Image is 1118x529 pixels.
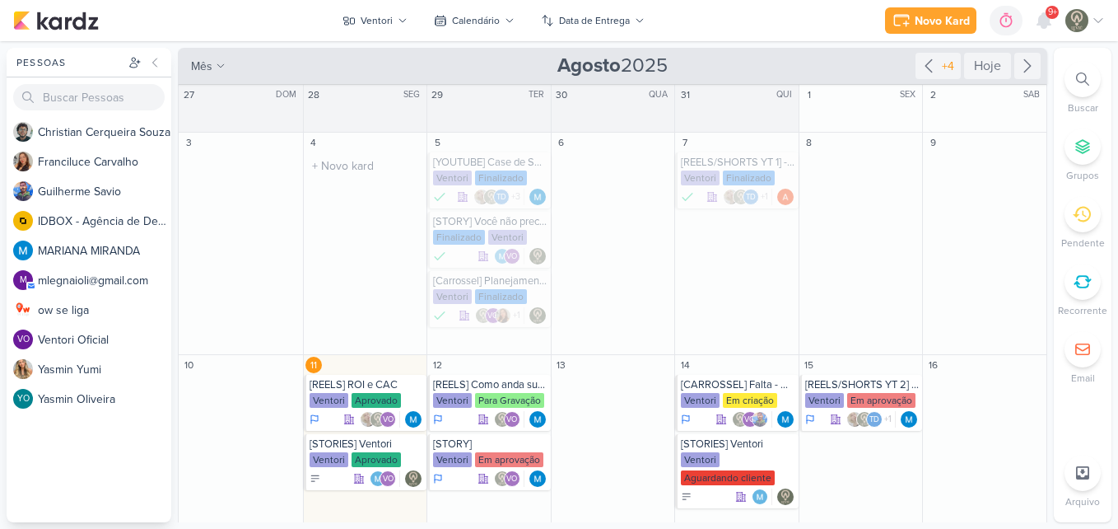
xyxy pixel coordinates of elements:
p: VO [17,335,30,344]
div: Thais de carvalho [866,411,883,428]
img: Guilherme Savio [752,411,768,428]
div: 27 [180,87,197,103]
span: +3 [510,190,520,204]
img: Leviê Agência de Marketing Digital [1065,9,1088,32]
div: Em aprovação [475,452,543,467]
img: Leviê Agência de Marketing Digital [494,411,510,428]
p: Buscar [1068,101,1098,115]
div: Colaboradores: Leviê Agência de Marketing Digital, Ventori Oficial, Franciluce Carvalho, Guilherm... [475,307,524,324]
li: Ctrl + F [1054,61,1111,115]
div: Responsável: MARIANA MIRANDA [529,411,546,428]
div: SEG [403,88,425,101]
img: Leviê Agência de Marketing Digital [483,189,500,205]
div: Em Andamento [805,413,815,426]
div: QUI [776,88,797,101]
div: Finalizado [433,307,446,324]
div: 2 [925,87,941,103]
div: [REELS/SHORTS YT 1] - Case de Sucesso [681,156,795,169]
div: Em Andamento [433,472,443,485]
img: kardz.app [13,11,99,30]
p: VO [506,475,517,484]
div: 9 [925,134,941,151]
p: Recorrente [1058,303,1107,318]
div: Ventori [681,452,720,467]
div: Yasmin Oliveira [13,389,33,409]
div: 29 [429,87,445,103]
img: IDBOX - Agência de Design [13,211,33,231]
div: SEX [900,88,920,101]
strong: Agosto [557,54,621,77]
img: MARIANA MIRANDA [901,411,917,428]
p: m [20,276,27,285]
span: mês [191,58,212,75]
div: Aprovado [352,393,401,408]
img: Leviê Agência de Marketing Digital [494,470,510,487]
img: Christian Cerqueira Souza [13,122,33,142]
img: MARIANA MIRANDA [752,489,768,505]
div: Ventori [805,393,844,408]
img: MARIANA MIRANDA [777,411,794,428]
div: Colaboradores: Sarah Violante, Leviê Agência de Marketing Digital, Ventori Oficial [360,411,400,428]
div: Y a s m i n Y u m i [38,361,171,378]
div: 7 [677,134,693,151]
img: MARIANA MIRANDA [529,470,546,487]
div: G u i l h e r m e S a v i o [38,183,171,200]
div: Responsável: Leviê Agência de Marketing Digital [777,489,794,505]
div: Pessoas [13,55,125,70]
div: 1 [801,87,818,103]
input: Buscar Pessoas [13,84,165,110]
div: Ventori Oficial [504,248,520,264]
div: TER [529,88,549,101]
img: Leviê Agência de Marketing Digital [529,248,546,264]
div: Hoje [964,53,1011,79]
div: 6 [553,134,570,151]
div: Ventori Oficial [504,411,520,428]
input: + Novo kard [307,156,424,176]
div: 30 [553,87,570,103]
div: Responsável: MARIANA MIRANDA [405,411,422,428]
p: VO [487,312,498,321]
img: Sarah Violante [360,411,376,428]
div: Para Gravação [475,393,544,408]
img: Amanda ARAUJO [777,189,794,205]
p: Grupos [1066,168,1099,183]
p: VO [383,475,394,484]
div: 5 [429,134,445,151]
div: Colaboradores: Leviê Agência de Marketing Digital, Ventori Oficial, Guilherme Savio [732,411,772,428]
div: +4 [939,58,957,75]
div: Thais de carvalho [743,189,759,205]
div: Done [681,189,694,205]
div: [STORY] [433,438,547,451]
div: M A R I A N A M I R A N D A [38,242,171,260]
div: m l e g n a i o l i @ g m a i l . c o m [38,272,171,289]
div: Ventori [433,171,472,185]
div: Ventori [433,289,472,304]
div: [STORIES] Ventori [681,438,795,451]
div: Ventori [681,171,720,185]
div: mlegnaioli@gmail.com [13,270,33,290]
div: QUA [649,88,673,101]
div: Em Andamento [433,413,443,426]
div: 15 [801,357,818,373]
div: Finalizado [433,248,446,264]
img: Sarah Violante [723,189,739,205]
img: Leviê Agência de Marketing Digital [777,489,794,505]
div: Ventori Oficial [380,411,396,428]
div: Ventori [433,452,472,467]
div: Colaboradores: Sarah Violante, Leviê Agência de Marketing Digital, Thais de carvalho, Ventori Ofi... [473,189,524,205]
p: Email [1071,371,1095,386]
img: Yasmin Yumi [13,359,33,379]
div: Colaboradores: Leviê Agência de Marketing Digital, Ventori Oficial [494,411,524,428]
img: Leviê Agência de Marketing Digital [732,411,748,428]
div: [REELS/SHORTS YT 2] - Case de Sucesso [805,378,920,391]
img: ow se liga [13,300,33,320]
img: Leviê Agência de Marketing Digital [370,411,386,428]
div: Responsável: MARIANA MIRANDA [529,189,546,205]
div: Colaboradores: Leviê Agência de Marketing Digital, Ventori Oficial [494,470,524,487]
div: Y a s m i n O l i v e i r a [38,391,171,408]
p: Pendente [1061,236,1105,250]
div: [STORY] Você não precisa de um milagre. [433,215,547,228]
img: MARIANA MIRANDA [529,411,546,428]
img: Sarah Violante [473,189,490,205]
div: 14 [677,357,693,373]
